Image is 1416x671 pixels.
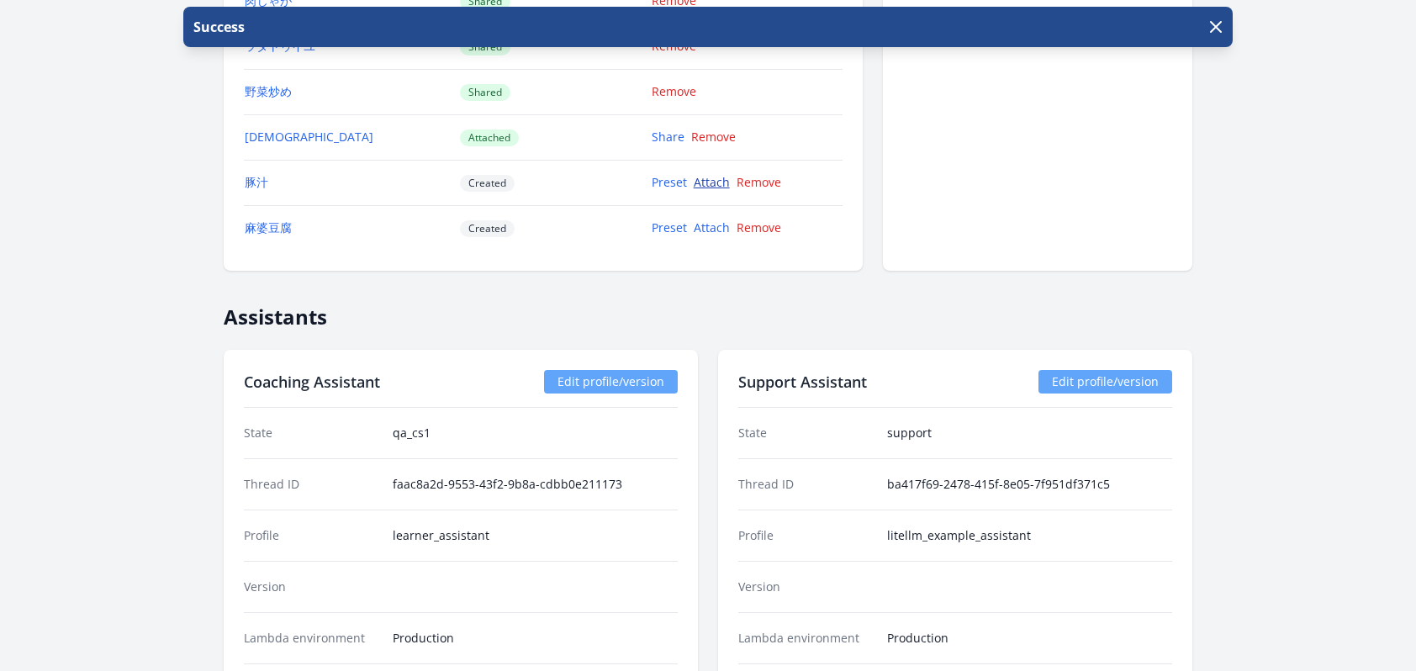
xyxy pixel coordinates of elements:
dt: Version [738,579,874,595]
a: Edit profile/version [1038,370,1172,394]
a: 麻婆豆腐 [245,219,292,235]
a: Remove [737,174,781,190]
span: Created [460,175,515,192]
dd: qa_cs1 [393,425,678,441]
dd: ba417f69-2478-415f-8e05-7f951df371c5 [887,476,1172,493]
h2: Coaching Assistant [244,370,380,394]
h2: Assistants [224,291,1192,330]
a: Preset [652,174,687,190]
dt: Profile [738,527,874,544]
dt: State [738,425,874,441]
h2: Support Assistant [738,370,867,394]
dd: litellm_example_assistant [887,527,1172,544]
dt: Profile [244,527,379,544]
dt: State [244,425,379,441]
dd: Production [393,630,678,647]
dd: Production [887,630,1172,647]
a: Remove [691,129,736,145]
dt: Thread ID [244,476,379,493]
a: [DEMOGRAPHIC_DATA] [245,129,373,145]
dt: Version [244,579,379,595]
a: 豚汁 [245,174,268,190]
dd: support [887,425,1172,441]
dt: Thread ID [738,476,874,493]
dt: Lambda environment [244,630,379,647]
dd: faac8a2d-9553-43f2-9b8a-cdbb0e211173 [393,476,678,493]
span: Shared [460,84,510,101]
a: Preset [652,219,687,235]
a: Share [652,129,684,145]
dd: learner_assistant [393,527,678,544]
a: Remove [737,219,781,235]
span: Attached [460,129,519,146]
a: Edit profile/version [544,370,678,394]
a: Remove [652,83,696,99]
a: Attach [694,174,730,190]
p: Success [190,17,245,37]
span: Created [460,220,515,237]
dt: Lambda environment [738,630,874,647]
a: Attach [694,219,730,235]
a: 野菜炒め [245,83,292,99]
